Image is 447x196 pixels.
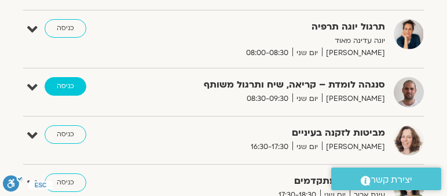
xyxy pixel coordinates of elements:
[181,77,385,93] strong: סנגהה לומדת – קריאה, שיח ותרגול משותף
[45,77,86,96] a: כניסה
[292,93,322,105] span: יום שני
[322,93,385,105] span: [PERSON_NAME]
[45,19,86,38] a: כניסה
[45,125,86,144] a: כניסה
[322,141,385,153] span: [PERSON_NAME]
[322,47,385,59] span: [PERSON_NAME]
[181,35,385,47] p: יוגה עדינה מאוד
[243,93,292,105] span: 08:30-09:30
[181,19,385,35] strong: תרגול יוגה תרפיה
[247,141,292,153] span: 16:30-17:30
[292,141,322,153] span: יום שני
[331,168,441,190] a: יצירת קשר
[292,47,322,59] span: יום שני
[371,172,412,188] span: יצירת קשר
[45,173,86,192] a: כניסה
[181,125,385,141] strong: מביטות לזקנה בעיניים
[242,47,292,59] span: 08:00-08:30
[181,173,385,189] strong: מיינדפולנס מתקדמים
